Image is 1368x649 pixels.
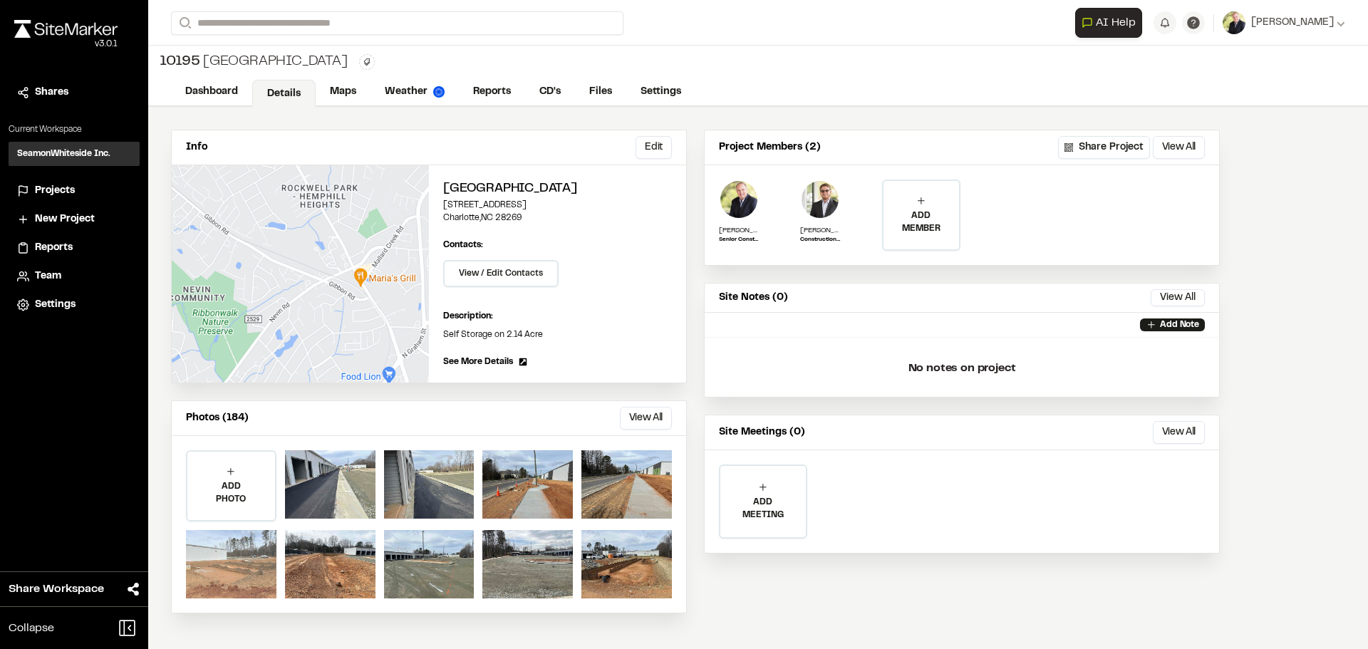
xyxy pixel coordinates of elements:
[9,581,104,598] span: Share Workspace
[17,212,131,227] a: New Project
[17,297,131,313] a: Settings
[17,147,110,160] h3: SeamonWhiteside Inc.
[443,180,672,199] h2: [GEOGRAPHIC_DATA]
[620,407,672,430] button: View All
[443,212,672,224] p: Charlotte , NC 28269
[35,85,68,100] span: Shares
[17,85,131,100] a: Shares
[719,236,759,244] p: Senior Construction Administration Project Manager
[370,78,459,105] a: Weather
[720,496,806,521] p: ADD MEETING
[160,51,200,73] span: 10195
[17,240,131,256] a: Reports
[186,410,249,426] p: Photos (184)
[35,212,95,227] span: New Project
[186,140,207,155] p: Info
[800,225,840,236] p: [PERSON_NAME]
[160,51,348,73] div: [GEOGRAPHIC_DATA]
[14,38,118,51] div: Oh geez...please don't...
[1223,11,1245,34] img: User
[443,239,483,251] p: Contacts:
[252,80,316,107] a: Details
[719,225,759,236] p: [PERSON_NAME]
[719,140,821,155] p: Project Members (2)
[1151,289,1205,306] button: View All
[443,260,559,287] button: View / Edit Contacts
[17,269,131,284] a: Team
[719,425,805,440] p: Site Meetings (0)
[883,209,959,235] p: ADD MEMBER
[800,236,840,244] p: Construction Admin Field Representative II
[800,180,840,219] img: Colin Brown
[1251,15,1334,31] span: [PERSON_NAME]
[1160,318,1199,331] p: Add Note
[359,54,375,70] button: Edit Tags
[14,20,118,38] img: rebrand.png
[626,78,695,105] a: Settings
[1153,136,1205,159] button: View All
[35,269,61,284] span: Team
[1223,11,1345,34] button: [PERSON_NAME]
[719,180,759,219] img: Jim Donahoe
[719,290,788,306] p: Site Notes (0)
[433,86,445,98] img: precipai.png
[636,136,672,159] button: Edit
[171,11,197,35] button: Search
[525,78,575,105] a: CD's
[35,297,76,313] span: Settings
[1075,8,1142,38] button: Open AI Assistant
[35,183,75,199] span: Projects
[443,199,672,212] p: [STREET_ADDRESS]
[1153,421,1205,444] button: View All
[171,78,252,105] a: Dashboard
[716,346,1208,391] p: No notes on project
[575,78,626,105] a: Files
[1096,14,1136,31] span: AI Help
[1075,8,1148,38] div: Open AI Assistant
[1058,136,1150,159] button: Share Project
[9,123,140,136] p: Current Workspace
[17,183,131,199] a: Projects
[35,240,73,256] span: Reports
[459,78,525,105] a: Reports
[443,355,513,368] span: See More Details
[187,480,275,506] p: ADD PHOTO
[316,78,370,105] a: Maps
[443,310,672,323] p: Description:
[9,620,54,637] span: Collapse
[443,328,672,341] p: Self Storage on 2.14 Acre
